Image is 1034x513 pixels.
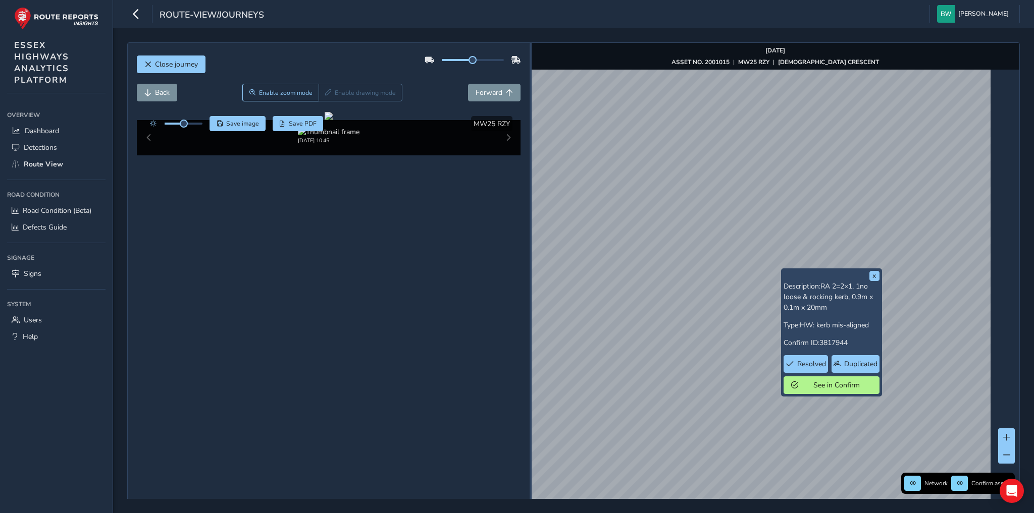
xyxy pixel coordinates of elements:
[784,355,829,373] button: Resolved
[7,328,106,345] a: Help
[7,250,106,265] div: Signage
[14,39,69,86] span: ESSEX HIGHWAYS ANALYTICS PLATFORM
[7,156,106,173] a: Route View
[137,84,177,101] button: Back
[802,380,872,390] span: See in Confirm
[7,123,106,139] a: Dashboard
[210,116,266,131] button: Save
[784,281,880,313] p: Description:
[289,120,317,128] span: Save PDF
[924,479,948,487] span: Network
[671,58,730,66] strong: ASSET NO. 2001015
[778,58,879,66] strong: [DEMOGRAPHIC_DATA] CRESCENT
[844,359,877,369] span: Duplicated
[784,376,880,394] button: See in Confirm
[7,107,106,123] div: Overview
[298,137,359,144] div: [DATE] 10:45
[7,139,106,156] a: Detections
[937,5,1012,23] button: [PERSON_NAME]
[273,116,324,131] button: PDF
[784,320,880,330] p: Type:
[23,206,91,215] span: Road Condition (Beta)
[971,479,1012,487] span: Confirm assets
[23,332,38,341] span: Help
[24,143,57,152] span: Detections
[24,315,42,325] span: Users
[155,88,170,97] span: Back
[474,119,510,129] span: MW25 RZY
[24,159,63,169] span: Route View
[7,265,106,282] a: Signs
[137,55,205,73] button: Close journey
[7,202,106,219] a: Road Condition (Beta)
[1000,479,1024,503] div: Open Intercom Messenger
[671,58,879,66] div: | |
[784,281,873,312] span: RA 2=2×1, 1no loose & rocking kerb, 0.9m x 0.1m x 20mm
[23,222,67,232] span: Defects Guide
[869,271,880,281] button: x
[7,219,106,236] a: Defects Guide
[476,88,502,97] span: Forward
[765,46,785,54] strong: [DATE]
[7,312,106,328] a: Users
[242,84,319,101] button: Zoom
[25,126,59,136] span: Dashboard
[797,359,826,369] span: Resolved
[298,127,359,137] img: Thumbnail frame
[937,5,955,23] img: diamond-layout
[784,337,880,348] p: Confirm ID:
[800,320,869,330] span: HW: kerb mis-aligned
[7,297,106,312] div: System
[14,7,98,30] img: rr logo
[160,9,264,23] span: route-view/journeys
[819,338,848,348] span: 3817944
[226,120,259,128] span: Save image
[468,84,521,101] button: Forward
[738,58,769,66] strong: MW25 RZY
[259,89,313,97] span: Enable zoom mode
[155,60,198,69] span: Close journey
[958,5,1009,23] span: [PERSON_NAME]
[24,269,41,278] span: Signs
[7,187,106,202] div: Road Condition
[832,355,879,373] button: Duplicated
